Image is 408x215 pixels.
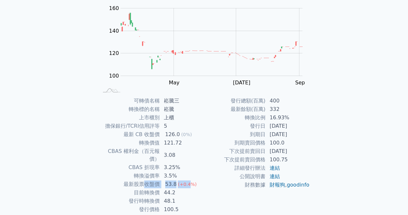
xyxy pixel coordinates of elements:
[204,147,266,156] td: 下次提前賣回日
[204,156,266,164] td: 下次提前賣回價格
[98,147,160,163] td: CBAS 權利金（百元報價）
[204,113,266,122] td: 轉換比例
[98,180,160,188] td: 最新股票收盤價
[266,130,310,139] td: [DATE]
[169,80,179,86] tspan: May
[98,105,160,113] td: 轉換標的名稱
[160,147,204,163] td: 3.08
[204,172,266,181] td: 公開說明書
[287,182,309,188] a: goodinfo
[160,172,204,180] td: 3.5%
[204,105,266,113] td: 最新餘額(百萬)
[204,97,266,105] td: 發行總額(百萬)
[204,139,266,147] td: 到期賣回價格
[266,181,310,189] td: ,
[266,122,310,130] td: [DATE]
[266,97,310,105] td: 400
[160,113,204,122] td: 上櫃
[98,122,160,130] td: 擔保銀行/TCRI信用評等
[270,165,280,171] a: 連結
[98,139,160,147] td: 轉換價值
[164,180,178,188] div: 53.8
[160,122,204,130] td: 5
[109,5,119,11] tspan: 160
[160,205,204,214] td: 100.5
[160,139,204,147] td: 121.72
[105,5,312,86] g: Chart
[204,164,266,172] td: 詳細發行辦法
[266,113,310,122] td: 16.93%
[98,97,160,105] td: 可轉債名稱
[109,50,119,56] tspan: 120
[204,181,266,189] td: 財務數據
[376,184,408,215] iframe: Chat Widget
[266,139,310,147] td: 100.0
[181,132,192,137] span: (0%)
[178,182,196,187] span: (+0.4%)
[98,113,160,122] td: 上市櫃別
[266,156,310,164] td: 100.75
[270,182,285,188] a: 財報狗
[98,197,160,205] td: 發行時轉換價
[98,172,160,180] td: 轉換溢價率
[160,163,204,172] td: 3.25%
[160,197,204,205] td: 48.1
[109,73,119,79] tspan: 100
[295,80,305,86] tspan: Sep
[98,130,160,139] td: 最新 CB 收盤價
[98,205,160,214] td: 發行價格
[98,188,160,197] td: 目前轉換價
[266,147,310,156] td: [DATE]
[204,122,266,130] td: 發行日
[233,80,250,86] tspan: [DATE]
[160,97,204,105] td: 崧騰三
[164,131,181,138] div: 126.0
[160,188,204,197] td: 44.2
[270,173,280,179] a: 連結
[266,105,310,113] td: 332
[160,105,204,113] td: 崧騰
[109,28,119,34] tspan: 140
[204,130,266,139] td: 到期日
[98,163,160,172] td: CBAS 折現率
